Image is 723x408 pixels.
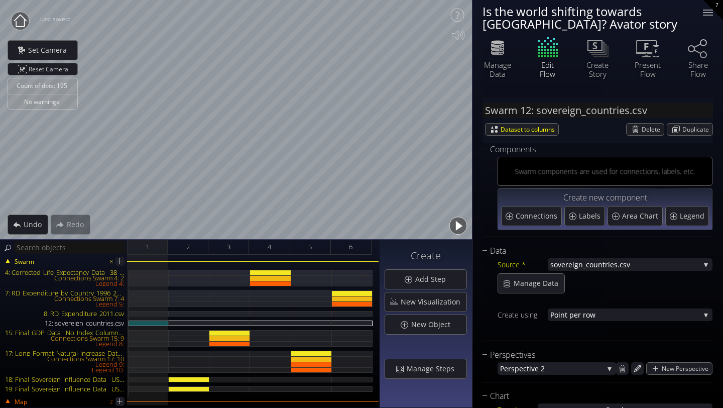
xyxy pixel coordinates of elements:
div: Data [483,245,700,257]
div: Components [483,143,700,156]
div: Connections Swarm 4: 2 [1,275,128,281]
div: 8: RD_Expenditure_2011.csv [1,311,128,317]
div: 2 [110,395,113,408]
div: Connections Swarm 15: 9 [1,336,128,341]
div: Connections Swarm 7: 4 [1,296,128,301]
span: Delete [642,124,664,135]
div: 4: Corrected_Life_Expectancy_Data__38_Countries_.csv [1,270,128,275]
span: New Perspective [662,363,712,374]
span: sovereign_cou [550,258,598,271]
div: Legend 4: [1,281,128,286]
div: 7: RD_Expenditure_by_Country_1996_2023_LongFormat_With_Continent.csv [1,290,128,296]
span: ntries.csv [598,258,700,271]
span: nt per row [560,309,700,321]
div: Present Flow [630,60,665,78]
div: Legend 9: [1,362,128,367]
div: 19: Final_Sovereign_Influence_Data__USA_Fixed_.csv [1,386,128,392]
h3: Create [385,250,467,261]
div: Source * [498,258,548,271]
span: Swarm [14,257,34,266]
span: Reset Camera [29,63,72,75]
div: 18: Final_Sovereign_Influence_Data__USA_Fixed_.csv [1,377,128,382]
div: Share Flow [680,60,715,78]
div: Chart [483,390,700,402]
span: Duplicate [682,124,712,135]
span: New Object [411,320,456,330]
div: 8 [110,255,113,268]
span: 3 [227,241,230,253]
span: Labels [579,211,603,221]
div: Legend 8: [1,341,128,347]
span: Poi [550,309,560,321]
div: Manage Data [480,60,515,78]
span: Undo [23,220,48,230]
span: Manage Data [513,278,564,288]
div: Create new component [501,192,709,205]
span: Set Camera [28,45,73,55]
span: 6 [349,241,352,253]
span: 5 [308,241,312,253]
div: Connections Swarm 17: 10 [1,356,128,362]
span: Legend [680,211,707,221]
div: Legend 10: [1,367,128,373]
span: New Visualization [400,297,466,307]
span: Per [500,362,511,375]
span: Dataset to columns [501,124,558,135]
div: 15: Final_GDP_Data__No_Index_Column_.csv [1,330,128,336]
span: 1 [146,241,149,253]
span: Add Step [415,274,452,284]
span: 2 [186,241,190,253]
div: Perspectives [483,349,700,361]
span: 4 [268,241,271,253]
div: Swarm components are used for connections, labels, etc. [515,165,695,178]
div: Create using [498,309,548,321]
div: 12: sovereign_countries.csv [1,321,128,326]
div: Legend 5: [1,301,128,307]
span: Map [14,397,27,406]
div: 17: Long_Format_Natural_Increase_Data.csv [1,351,128,356]
div: Create Story [580,60,615,78]
input: Search objects [14,241,126,254]
span: Connections [516,211,560,221]
span: spective 2 [511,362,604,375]
span: Area Chart [622,211,661,221]
div: Is the world shifting towards [GEOGRAPHIC_DATA]? Avator story [483,5,690,30]
div: Undo action [8,215,48,235]
span: Manage Steps [406,364,460,374]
